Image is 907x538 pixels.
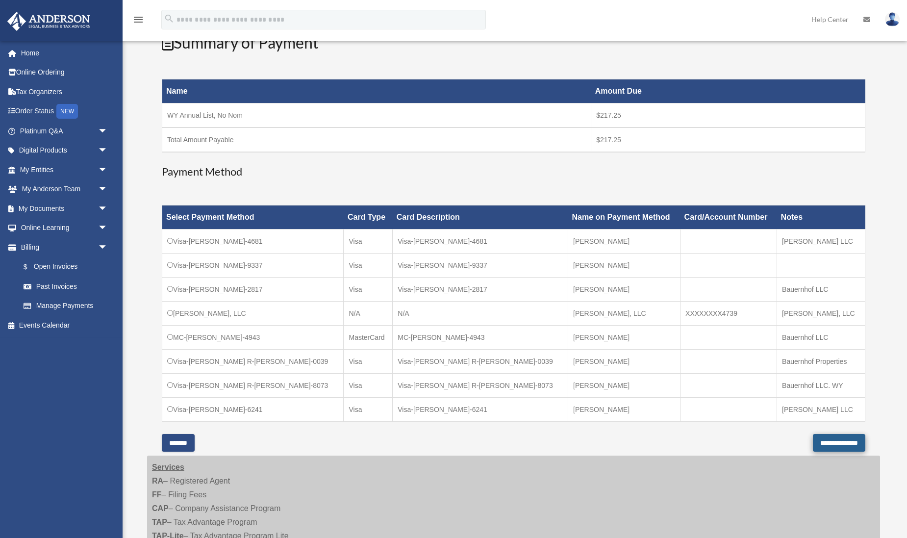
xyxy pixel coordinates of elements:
[568,278,680,302] td: [PERSON_NAME]
[680,302,777,326] td: XXXXXXXX4739
[591,79,865,103] th: Amount Due
[162,326,344,350] td: MC-[PERSON_NAME]-4943
[344,230,393,254] td: Visa
[393,398,568,422] td: Visa-[PERSON_NAME]-6241
[152,490,162,499] strong: FF
[344,374,393,398] td: Visa
[393,254,568,278] td: Visa-[PERSON_NAME]-9337
[568,302,680,326] td: [PERSON_NAME], LLC
[132,14,144,26] i: menu
[7,315,123,335] a: Events Calendar
[162,103,591,128] td: WY Annual List, No Nom
[98,199,118,219] span: arrow_drop_down
[591,103,865,128] td: $217.25
[568,350,680,374] td: [PERSON_NAME]
[777,374,865,398] td: Bauernhof LLC. WY
[777,326,865,350] td: Bauernhof LLC
[680,205,777,230] th: Card/Account Number
[344,398,393,422] td: Visa
[7,199,123,218] a: My Documentsarrow_drop_down
[162,398,344,422] td: Visa-[PERSON_NAME]-6241
[344,302,393,326] td: N/A
[344,205,393,230] th: Card Type
[568,326,680,350] td: [PERSON_NAME]
[98,179,118,200] span: arrow_drop_down
[777,350,865,374] td: Bauernhof Properties
[7,141,123,160] a: Digital Productsarrow_drop_down
[14,277,118,296] a: Past Invoices
[568,254,680,278] td: [PERSON_NAME]
[162,230,344,254] td: Visa-[PERSON_NAME]-4681
[777,302,865,326] td: [PERSON_NAME], LLC
[162,374,344,398] td: Visa-[PERSON_NAME] R-[PERSON_NAME]-8073
[393,230,568,254] td: Visa-[PERSON_NAME]-4681
[98,121,118,141] span: arrow_drop_down
[777,205,865,230] th: Notes
[591,128,865,152] td: $217.25
[393,278,568,302] td: Visa-[PERSON_NAME]-2817
[162,302,344,326] td: [PERSON_NAME], LLC
[164,13,175,24] i: search
[393,374,568,398] td: Visa-[PERSON_NAME] R-[PERSON_NAME]-8073
[393,302,568,326] td: N/A
[344,254,393,278] td: Visa
[568,230,680,254] td: [PERSON_NAME]
[7,43,123,63] a: Home
[98,141,118,161] span: arrow_drop_down
[777,230,865,254] td: [PERSON_NAME] LLC
[7,102,123,122] a: Order StatusNEW
[344,278,393,302] td: Visa
[568,398,680,422] td: [PERSON_NAME]
[162,32,865,54] h2: Summary of Payment
[98,160,118,180] span: arrow_drop_down
[4,12,93,31] img: Anderson Advisors Platinum Portal
[152,477,163,485] strong: RA
[7,237,118,257] a: Billingarrow_drop_down
[162,350,344,374] td: Visa-[PERSON_NAME] R-[PERSON_NAME]-0039
[777,398,865,422] td: [PERSON_NAME] LLC
[7,82,123,102] a: Tax Organizers
[7,63,123,82] a: Online Ordering
[162,79,591,103] th: Name
[152,504,169,512] strong: CAP
[393,326,568,350] td: MC-[PERSON_NAME]-4943
[344,326,393,350] td: MasterCard
[152,518,167,526] strong: TAP
[29,261,34,273] span: $
[568,374,680,398] td: [PERSON_NAME]
[98,218,118,238] span: arrow_drop_down
[14,296,118,316] a: Manage Payments
[7,121,123,141] a: Platinum Q&Aarrow_drop_down
[56,104,78,119] div: NEW
[7,179,123,199] a: My Anderson Teamarrow_drop_down
[885,12,900,26] img: User Pic
[777,278,865,302] td: Bauernhof LLC
[393,205,568,230] th: Card Description
[162,205,344,230] th: Select Payment Method
[162,278,344,302] td: Visa-[PERSON_NAME]-2817
[132,17,144,26] a: menu
[162,164,865,179] h3: Payment Method
[162,128,591,152] td: Total Amount Payable
[7,160,123,179] a: My Entitiesarrow_drop_down
[344,350,393,374] td: Visa
[162,254,344,278] td: Visa-[PERSON_NAME]-9337
[14,257,113,277] a: $Open Invoices
[393,350,568,374] td: Visa-[PERSON_NAME] R-[PERSON_NAME]-0039
[7,218,123,238] a: Online Learningarrow_drop_down
[98,237,118,257] span: arrow_drop_down
[568,205,680,230] th: Name on Payment Method
[152,463,184,471] strong: Services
